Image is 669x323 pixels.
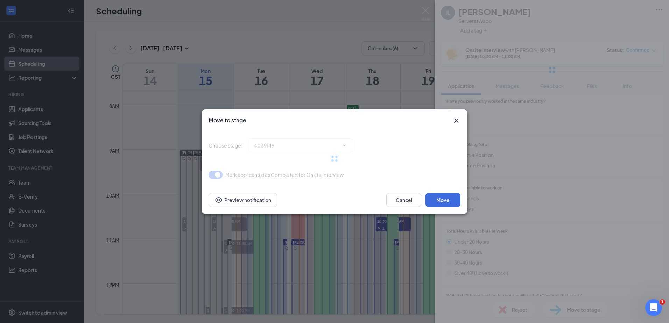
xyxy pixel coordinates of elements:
[214,196,223,204] svg: Eye
[645,299,662,316] iframe: Intercom live chat
[452,116,460,125] button: Close
[386,193,421,207] button: Cancel
[425,193,460,207] button: Move
[660,299,665,305] span: 1
[209,193,277,207] button: Preview notificationEye
[209,116,246,124] h3: Move to stage
[452,116,460,125] svg: Cross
